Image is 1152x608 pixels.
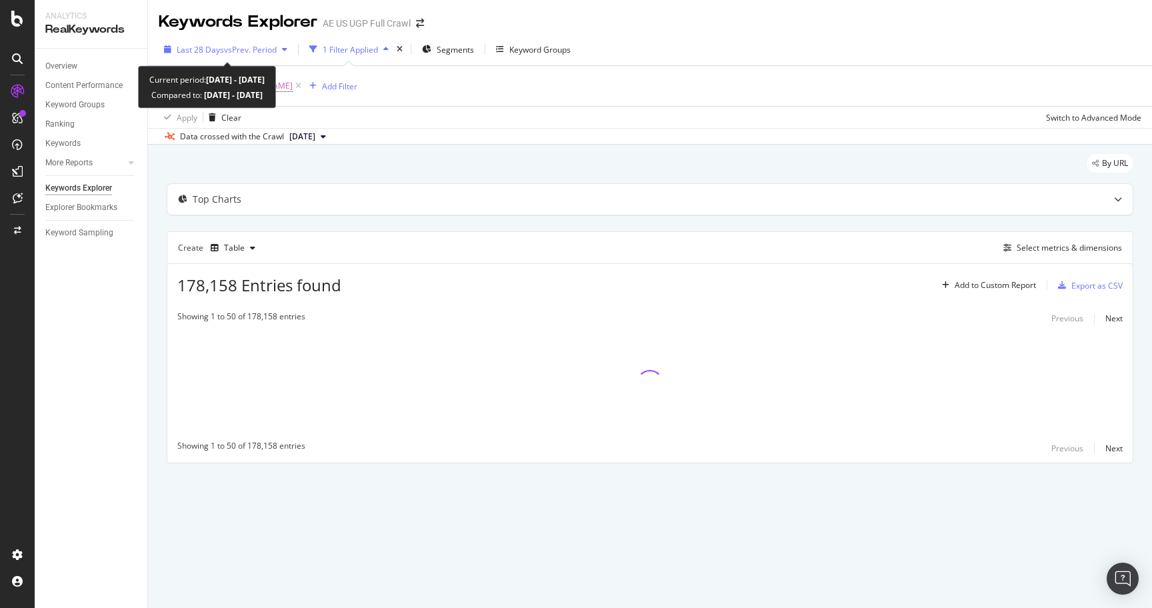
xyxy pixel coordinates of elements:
[224,44,277,55] span: vs Prev. Period
[45,156,125,170] a: More Reports
[417,39,479,60] button: Segments
[45,22,137,37] div: RealKeywords
[206,74,265,85] b: [DATE] - [DATE]
[937,275,1036,296] button: Add to Custom Report
[45,59,77,73] div: Overview
[323,17,411,30] div: AE US UGP Full Crawl
[1105,313,1123,324] div: Next
[1051,311,1083,327] button: Previous
[45,137,81,151] div: Keywords
[178,237,261,259] div: Create
[1017,242,1122,253] div: Select metrics & dimensions
[322,81,357,92] div: Add Filter
[45,117,75,131] div: Ranking
[1105,443,1123,454] div: Next
[1051,440,1083,456] button: Previous
[45,226,138,240] a: Keyword Sampling
[304,39,394,60] button: 1 Filter Applied
[45,98,138,112] a: Keyword Groups
[491,39,576,60] button: Keyword Groups
[203,107,241,128] button: Clear
[437,44,474,55] span: Segments
[955,281,1036,289] div: Add to Custom Report
[45,181,112,195] div: Keywords Explorer
[1107,563,1139,595] div: Open Intercom Messenger
[45,181,138,195] a: Keywords Explorer
[45,201,138,215] a: Explorer Bookmarks
[284,129,331,145] button: [DATE]
[509,44,571,55] div: Keyword Groups
[159,39,293,60] button: Last 28 DaysvsPrev. Period
[45,79,123,93] div: Content Performance
[1041,107,1141,128] button: Switch to Advanced Mode
[177,311,305,327] div: Showing 1 to 50 of 178,158 entries
[159,11,317,33] div: Keywords Explorer
[1105,311,1123,327] button: Next
[45,59,138,73] a: Overview
[1053,275,1123,296] button: Export as CSV
[1051,313,1083,324] div: Previous
[998,240,1122,256] button: Select metrics & dimensions
[45,137,138,151] a: Keywords
[1102,159,1128,167] span: By URL
[45,79,138,93] a: Content Performance
[205,237,261,259] button: Table
[1071,280,1123,291] div: Export as CSV
[45,156,93,170] div: More Reports
[202,89,263,101] b: [DATE] - [DATE]
[304,78,357,94] button: Add Filter
[193,193,241,206] div: Top Charts
[1051,443,1083,454] div: Previous
[177,274,341,296] span: 178,158 Entries found
[1046,112,1141,123] div: Switch to Advanced Mode
[289,131,315,143] span: 2025 Sep. 5th
[177,440,305,456] div: Showing 1 to 50 of 178,158 entries
[1105,440,1123,456] button: Next
[394,43,405,56] div: times
[45,201,117,215] div: Explorer Bookmarks
[416,19,424,28] div: arrow-right-arrow-left
[45,98,105,112] div: Keyword Groups
[45,11,137,22] div: Analytics
[180,131,284,143] div: Data crossed with the Crawl
[177,112,197,123] div: Apply
[221,112,241,123] div: Clear
[45,117,138,131] a: Ranking
[151,87,263,103] div: Compared to:
[224,244,245,252] div: Table
[177,44,224,55] span: Last 28 Days
[1087,154,1133,173] div: legacy label
[159,107,197,128] button: Apply
[45,226,113,240] div: Keyword Sampling
[149,72,265,87] div: Current period:
[323,44,378,55] div: 1 Filter Applied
